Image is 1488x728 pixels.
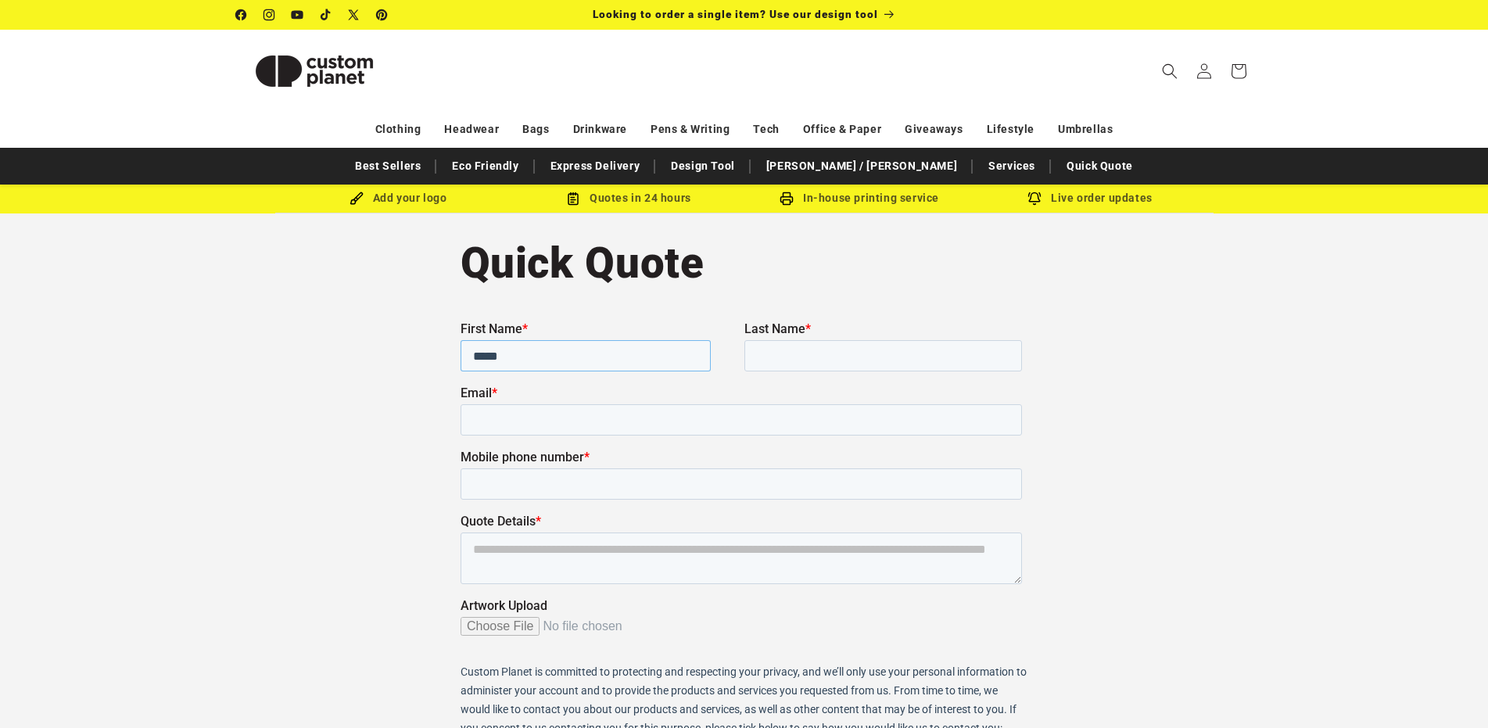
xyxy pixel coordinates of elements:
iframe: Chat Widget [1410,653,1488,728]
a: Umbrellas [1058,116,1113,143]
a: Quick Quote [1059,152,1141,180]
a: Headwear [444,116,499,143]
a: Design Tool [663,152,743,180]
a: Tech [753,116,779,143]
div: Quotes in 24 hours [514,188,744,208]
a: Services [981,152,1043,180]
a: Custom Planet [230,30,398,112]
a: Pens & Writing [651,116,730,143]
img: Brush Icon [350,192,364,206]
a: Express Delivery [543,152,648,180]
a: Lifestyle [987,116,1034,143]
img: Order Updates Icon [566,192,580,206]
img: Custom Planet [236,36,393,106]
a: Best Sellers [347,152,428,180]
a: Giveaways [905,116,963,143]
img: Order updates [1027,192,1042,206]
summary: Search [1153,54,1187,88]
a: [PERSON_NAME] / [PERSON_NAME] [758,152,965,180]
a: Drinkware [573,116,627,143]
a: Eco Friendly [444,152,526,180]
img: In-house printing [780,192,794,206]
a: Clothing [375,116,421,143]
h1: Quick Quote [461,235,1028,290]
div: Live order updates [975,188,1206,208]
a: Office & Paper [803,116,881,143]
div: Add your logo [283,188,514,208]
span: Looking to order a single item? Use our design tool [593,8,878,20]
div: In-house printing service [744,188,975,208]
a: Bags [522,116,549,143]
